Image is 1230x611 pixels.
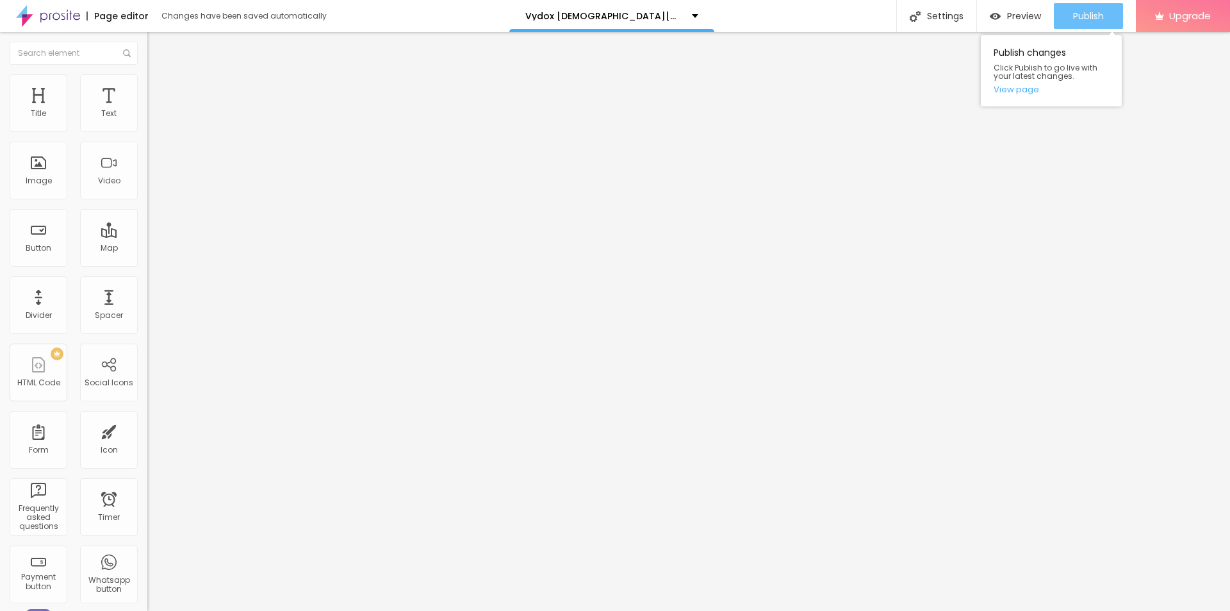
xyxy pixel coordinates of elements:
[101,446,118,455] div: Icon
[994,85,1109,94] a: View page
[1054,3,1123,29] button: Publish
[147,32,1230,611] iframe: Editor
[85,378,133,387] div: Social Icons
[26,176,52,185] div: Image
[86,12,149,21] div: Page editor
[1073,11,1104,21] span: Publish
[29,446,49,455] div: Form
[1007,11,1041,21] span: Preview
[98,176,120,185] div: Video
[13,573,63,591] div: Payment button
[990,11,1001,22] img: view-1.svg
[83,576,134,594] div: Whatsapp button
[17,378,60,387] div: HTML Code
[26,244,51,253] div: Button
[161,12,327,20] div: Changes have been saved automatically
[98,513,120,522] div: Timer
[981,35,1122,106] div: Publish changes
[26,311,52,320] div: Divider
[1169,10,1211,21] span: Upgrade
[10,42,138,65] input: Search element
[525,12,682,21] p: Vydox [DEMOGRAPHIC_DATA][MEDICAL_DATA] Official Website
[95,311,123,320] div: Spacer
[123,49,131,57] img: Icone
[994,63,1109,80] span: Click Publish to go live with your latest changes.
[101,109,117,118] div: Text
[977,3,1054,29] button: Preview
[13,504,63,531] div: Frequently asked questions
[101,244,118,253] div: Map
[31,109,46,118] div: Title
[910,11,921,22] img: Icone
